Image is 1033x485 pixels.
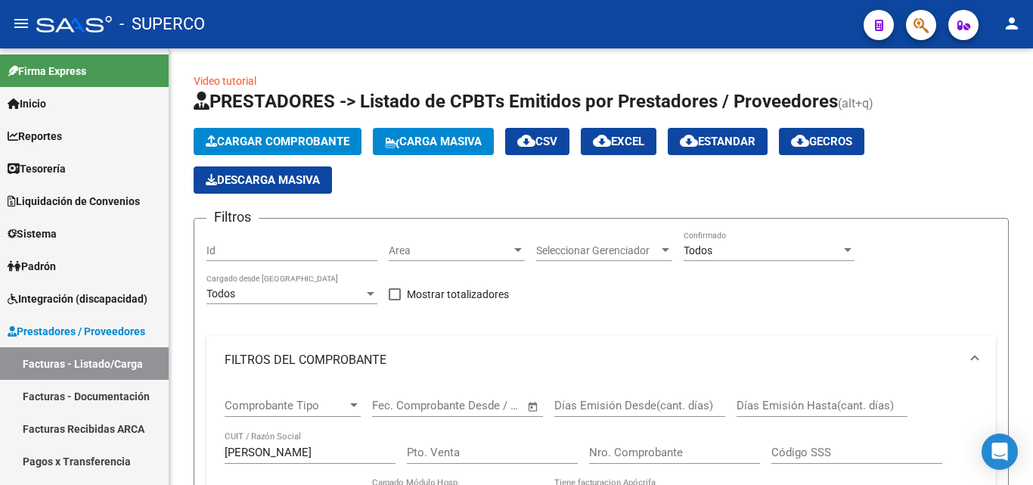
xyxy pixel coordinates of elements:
[8,225,57,242] span: Sistema
[194,166,332,194] button: Descarga Masiva
[8,193,140,210] span: Liquidación de Convenios
[593,135,644,148] span: EXCEL
[982,434,1018,470] div: Open Intercom Messenger
[779,128,864,155] button: Gecros
[407,285,509,303] span: Mostrar totalizadores
[8,258,56,275] span: Padrón
[8,128,62,145] span: Reportes
[206,288,235,300] span: Todos
[372,399,433,412] input: Fecha inicio
[680,135,755,148] span: Estandar
[225,399,347,412] span: Comprobante Tipo
[8,95,46,112] span: Inicio
[206,336,996,384] mat-expansion-panel-header: FILTROS DEL COMPROBANTE
[225,352,960,368] mat-panel-title: FILTROS DEL COMPROBANTE
[8,291,147,307] span: Integración (discapacidad)
[838,96,873,110] span: (alt+q)
[194,91,838,112] span: PRESTADORES -> Listado de CPBTs Emitidos por Prestadores / Proveedores
[194,128,361,155] button: Cargar Comprobante
[593,132,611,150] mat-icon: cloud_download
[373,128,494,155] button: Carga Masiva
[194,75,256,87] a: Video tutorial
[206,173,320,187] span: Descarga Masiva
[684,244,712,256] span: Todos
[8,63,86,79] span: Firma Express
[385,135,482,148] span: Carga Masiva
[791,132,809,150] mat-icon: cloud_download
[447,399,520,412] input: Fecha fin
[505,128,569,155] button: CSV
[12,14,30,33] mat-icon: menu
[581,128,656,155] button: EXCEL
[517,132,535,150] mat-icon: cloud_download
[536,244,659,257] span: Seleccionar Gerenciador
[680,132,698,150] mat-icon: cloud_download
[525,398,542,415] button: Open calendar
[668,128,768,155] button: Estandar
[8,323,145,340] span: Prestadores / Proveedores
[8,160,66,177] span: Tesorería
[206,207,259,228] h3: Filtros
[389,244,511,257] span: Area
[194,166,332,194] app-download-masive: Descarga masiva de comprobantes (adjuntos)
[1003,14,1021,33] mat-icon: person
[206,135,349,148] span: Cargar Comprobante
[791,135,852,148] span: Gecros
[119,8,205,41] span: - SUPERCO
[517,135,557,148] span: CSV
